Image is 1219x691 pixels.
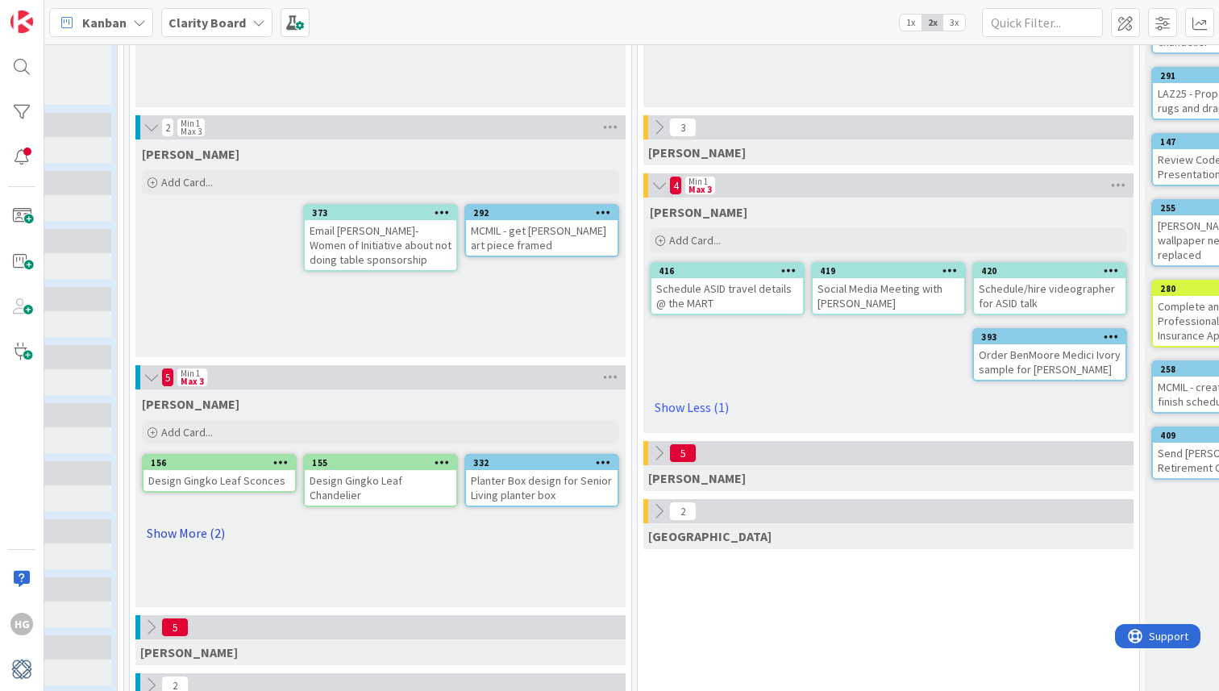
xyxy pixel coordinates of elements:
[10,658,33,681] img: avatar
[813,264,964,278] div: 419
[181,369,200,377] div: Min 1
[140,644,238,660] span: Philip
[669,176,682,195] span: 4
[144,456,295,470] div: 156
[648,144,746,160] span: Lisa K.
[974,344,1125,380] div: Order BenMoore Medici Ivory sample for [PERSON_NAME]
[982,8,1103,37] input: Quick Filter...
[974,264,1125,278] div: 420
[922,15,943,31] span: 2x
[82,13,127,32] span: Kanban
[466,470,618,506] div: Planter Box design for Senior Living planter box
[303,454,458,507] a: 155Design Gingko Leaf Chandelier
[651,264,803,278] div: 416
[466,206,618,256] div: 292MCMIL - get [PERSON_NAME] art piece framed
[142,396,239,412] span: Hannah
[813,264,964,314] div: 419Social Media Meeting with [PERSON_NAME]
[689,177,708,185] div: Min 1
[813,278,964,314] div: Social Media Meeting with [PERSON_NAME]
[464,204,619,257] a: 292MCMIL - get [PERSON_NAME] art piece framed
[820,265,964,277] div: 419
[181,119,200,127] div: Min 1
[10,10,33,33] img: Visit kanbanzone.com
[650,394,1127,420] a: Show Less (1)
[651,278,803,314] div: Schedule ASID travel details @ the MART
[151,457,295,468] div: 156
[974,278,1125,314] div: Schedule/hire videographer for ASID talk
[34,2,73,22] span: Support
[466,220,618,256] div: MCMIL - get [PERSON_NAME] art piece framed
[142,146,239,162] span: Lisa K.
[305,206,456,270] div: 373Email [PERSON_NAME]- Women of Initiative about not doing table sponsorship
[669,502,697,521] span: 2
[312,207,456,219] div: 373
[900,15,922,31] span: 1x
[161,618,189,637] span: 5
[144,470,295,491] div: Design Gingko Leaf Sconces
[303,204,458,272] a: 373Email [PERSON_NAME]- Women of Initiative about not doing table sponsorship
[305,220,456,270] div: Email [PERSON_NAME]- Women of Initiative about not doing table sponsorship
[648,470,746,486] span: Philip
[161,118,174,137] span: 2
[466,206,618,220] div: 292
[181,127,202,135] div: Max 3
[305,456,456,506] div: 155Design Gingko Leaf Chandelier
[466,456,618,470] div: 332
[811,262,966,315] a: 419Social Media Meeting with [PERSON_NAME]
[689,185,712,194] div: Max 3
[651,264,803,314] div: 416Schedule ASID travel details @ the MART
[312,457,456,468] div: 155
[144,456,295,491] div: 156Design Gingko Leaf Sconces
[473,457,618,468] div: 332
[161,175,213,189] span: Add Card...
[305,206,456,220] div: 373
[464,454,619,507] a: 332Planter Box design for Senior Living planter box
[142,454,297,493] a: 156Design Gingko Leaf Sconces
[10,613,33,635] div: HG
[981,265,1125,277] div: 420
[305,456,456,470] div: 155
[659,265,803,277] div: 416
[181,377,204,385] div: Max 3
[943,15,965,31] span: 3x
[974,264,1125,314] div: 420Schedule/hire videographer for ASID talk
[669,443,697,463] span: 5
[974,330,1125,380] div: 393Order BenMoore Medici Ivory sample for [PERSON_NAME]
[650,262,805,315] a: 416Schedule ASID travel details @ the MART
[974,330,1125,344] div: 393
[142,520,619,546] a: Show More (2)
[473,207,618,219] div: 292
[669,233,721,248] span: Add Card...
[168,15,246,31] b: Clarity Board
[650,204,747,220] span: Hannah
[648,528,772,544] span: Devon
[466,456,618,506] div: 332Planter Box design for Senior Living planter box
[972,328,1127,381] a: 393Order BenMoore Medici Ivory sample for [PERSON_NAME]
[972,262,1127,315] a: 420Schedule/hire videographer for ASID talk
[305,470,456,506] div: Design Gingko Leaf Chandelier
[669,118,697,137] span: 3
[161,425,213,439] span: Add Card...
[981,331,1125,343] div: 393
[161,368,174,387] span: 5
